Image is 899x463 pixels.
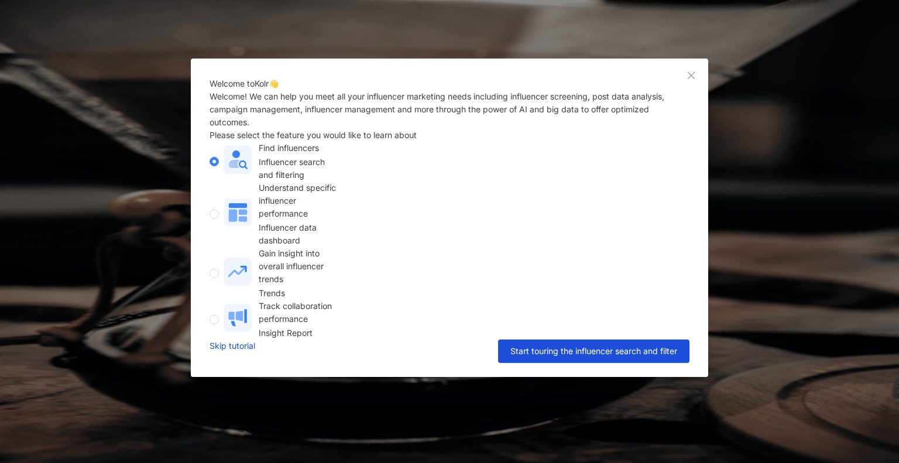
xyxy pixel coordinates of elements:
div: Trends [259,287,336,300]
div: Insight Report [259,327,336,339]
div: Welcome to Kolr 👋 [210,77,689,90]
a: Skip tutorial [210,339,255,363]
button: Start touring the influencer search and filter [498,339,689,363]
div: Please select the feature you would like to learn about [210,129,689,142]
div: Welcome! We can help you meet all your influencer marketing needs including influencer screening,... [210,90,689,129]
div: Influencer data dashboard [259,221,336,247]
button: Close [680,64,703,87]
div: Understand specific influencer performance [259,181,336,220]
div: Gain insight into overall influencer trends [259,247,336,286]
div: Influencer search and filtering [259,156,336,181]
span: close [687,71,696,80]
div: Track collaboration performance [259,300,336,325]
span: Start touring the influencer search and filter [510,347,677,356]
div: Find influencers [259,142,336,155]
